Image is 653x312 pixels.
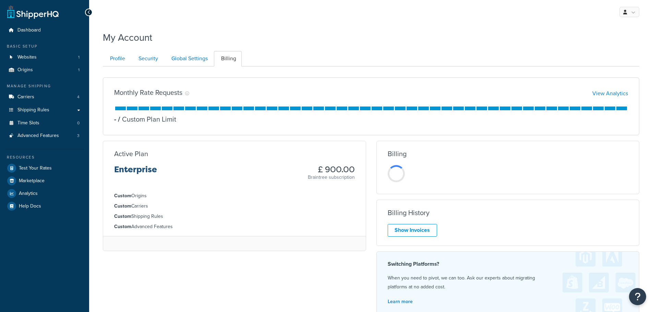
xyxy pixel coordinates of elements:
[308,165,355,174] h3: £ 900.00
[388,150,407,158] h3: Billing
[77,120,80,126] span: 0
[7,5,59,19] a: ShipperHQ Home
[19,191,38,197] span: Analytics
[114,213,131,220] strong: Custom
[5,129,84,142] a: Advanced Features 3
[77,133,80,139] span: 3
[17,67,33,73] span: Origins
[19,165,52,171] span: Test Your Rates
[114,223,131,230] strong: Custom
[78,67,80,73] span: 1
[308,174,355,181] p: Braintree subscription
[131,51,164,66] a: Security
[114,150,148,158] h3: Active Plan
[5,117,84,129] li: Time Slots
[388,209,430,216] h3: Billing History
[388,260,628,268] h4: Switching Platforms?
[19,203,41,209] span: Help Docs
[5,51,84,64] li: Websites
[5,51,84,64] a: Websites 1
[114,192,131,199] strong: Custom
[114,223,355,230] li: Advanced Features
[17,94,34,100] span: Carriers
[5,64,84,76] li: Origins
[103,31,152,44] h1: My Account
[5,117,84,129] a: Time Slots 0
[17,120,39,126] span: Time Slots
[388,274,628,291] p: When you need to pivot, we can too. Ask our experts about migrating platforms at no added cost.
[5,43,84,49] div: Basic Setup
[114,165,157,179] h3: Enterprise
[388,224,437,237] a: Show Invoices
[164,51,213,66] a: Global Settings
[5,175,84,187] a: Marketplace
[5,154,84,160] div: Resources
[114,114,116,124] p: -
[19,178,45,184] span: Marketplace
[114,202,355,210] li: Carriers
[5,162,84,174] a: Test Your Rates
[5,91,84,103] a: Carriers 4
[114,202,131,210] strong: Custom
[388,298,413,305] a: Learn more
[5,24,84,37] a: Dashboard
[5,129,84,142] li: Advanced Features
[629,288,646,305] button: Open Resource Center
[5,91,84,103] li: Carriers
[114,192,355,200] li: Origins
[78,54,80,60] span: 1
[103,51,131,66] a: Profile
[214,51,242,66] a: Billing
[77,94,80,100] span: 4
[17,133,59,139] span: Advanced Features
[5,64,84,76] a: Origins 1
[5,200,84,212] a: Help Docs
[118,114,120,124] span: /
[5,187,84,200] a: Analytics
[17,107,49,113] span: Shipping Rules
[114,213,355,220] li: Shipping Rules
[5,104,84,116] a: Shipping Rules
[17,54,37,60] span: Websites
[17,27,41,33] span: Dashboard
[5,83,84,89] div: Manage Shipping
[114,89,182,96] h3: Monthly Rate Requests
[116,114,176,124] p: Custom Plan Limit
[592,89,628,97] a: View Analytics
